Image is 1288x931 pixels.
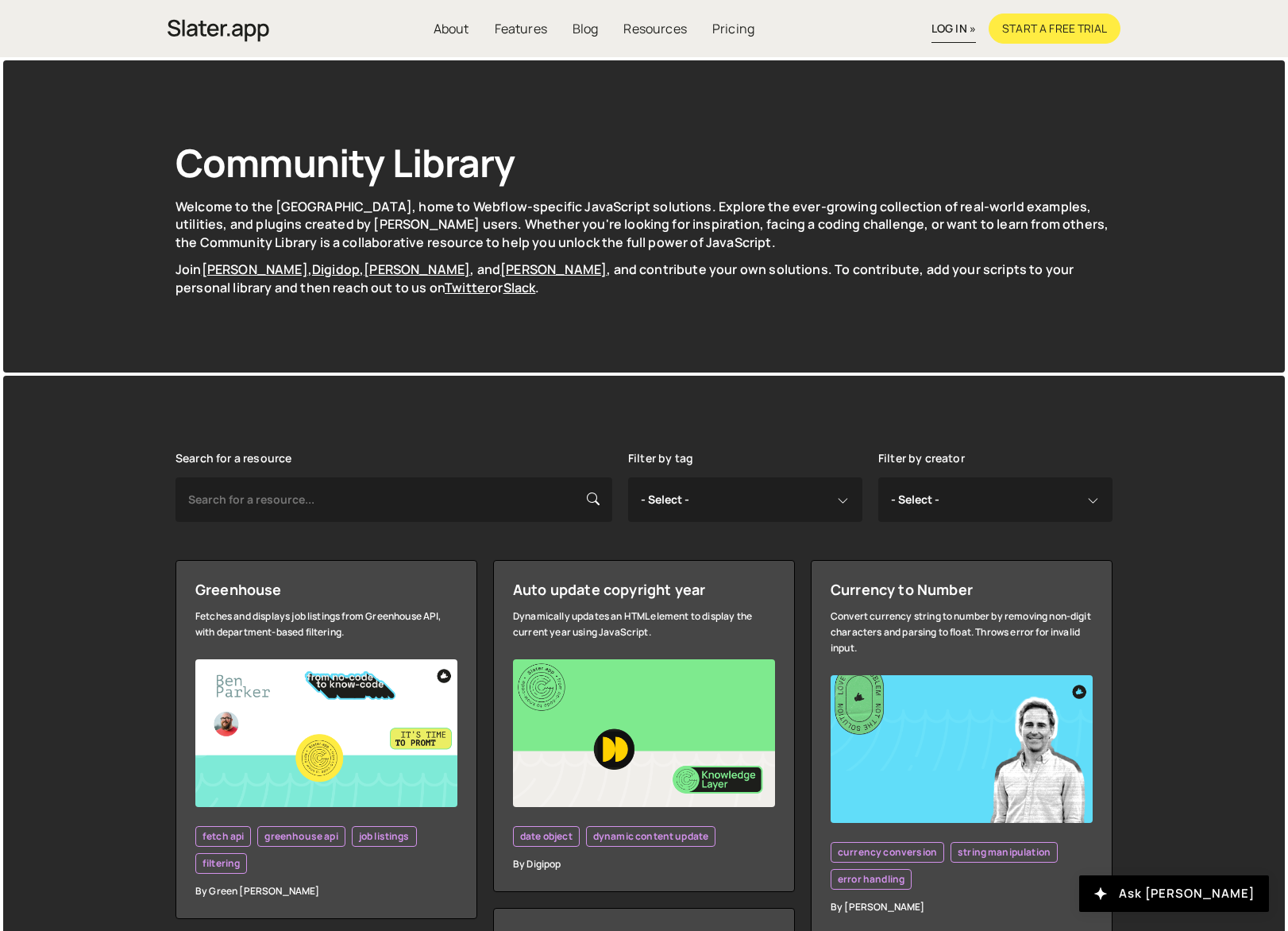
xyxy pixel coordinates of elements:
[838,846,937,859] span: currency conversion
[202,857,240,870] span: filtering
[831,899,1093,915] div: By [PERSON_NAME]
[513,856,775,872] div: By Digipop
[445,279,490,296] a: Twitter
[202,830,244,843] span: fetch api
[195,883,457,899] div: By Green [PERSON_NAME]
[1079,875,1269,912] button: Ask [PERSON_NAME]
[520,830,573,843] span: date object
[168,15,269,46] img: Slater is an modern coding environment with an inbuilt AI tool. Get custom code quickly with no c...
[831,675,1093,823] img: YT%20-%20Thumb%20(1).png
[628,452,693,465] label: Filter by tag
[931,15,976,43] a: log in »
[421,14,482,44] a: About
[503,279,536,296] a: Slack
[175,560,477,919] a: Greenhouse Fetches and displays job listings from Greenhouse API, with department-based filtering...
[175,137,1113,188] h1: Community Library
[838,873,904,886] span: error handling
[958,846,1051,859] span: string manipulation
[878,452,965,465] label: Filter by creator
[513,580,775,599] div: Auto update copyright year
[195,580,457,599] div: Greenhouse
[560,14,611,44] a: Blog
[202,261,308,278] a: [PERSON_NAME]
[500,261,607,278] a: [PERSON_NAME]
[611,14,699,44] a: Resources
[831,608,1093,656] div: Convert currency string to number by removing non-digit characters and parsing to float. Throws e...
[989,14,1120,44] a: Start a free trial
[264,830,337,843] span: greenhouse api
[482,14,560,44] a: Features
[195,659,457,807] img: YT%20-%20Thumb%20(19).png
[700,14,767,44] a: Pricing
[195,608,457,640] div: Fetches and displays job listings from Greenhouse API, with department-based filtering.
[493,560,795,892] a: Auto update copyright year Dynamically updates an HTML element to display the current year using ...
[175,198,1113,251] p: Welcome to the [GEOGRAPHIC_DATA], home to Webflow-specific JavaScript solutions. Explore the ever...
[175,477,612,522] input: Search for a resource...
[364,261,470,278] a: [PERSON_NAME]
[593,830,709,843] span: dynamic content update
[175,452,291,465] label: Search for a resource
[831,580,1093,599] div: Currency to Number
[513,659,775,807] img: YT%20-%20Thumb%20(8).png
[312,261,360,278] a: Digidop
[175,261,1113,296] p: Join , , , and , and contribute your own solutions. To contribute, add your scripts to your perso...
[168,11,269,46] a: home
[359,830,410,843] span: job listings
[513,608,775,640] div: Dynamically updates an HTML element to display the current year using JavaScript.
